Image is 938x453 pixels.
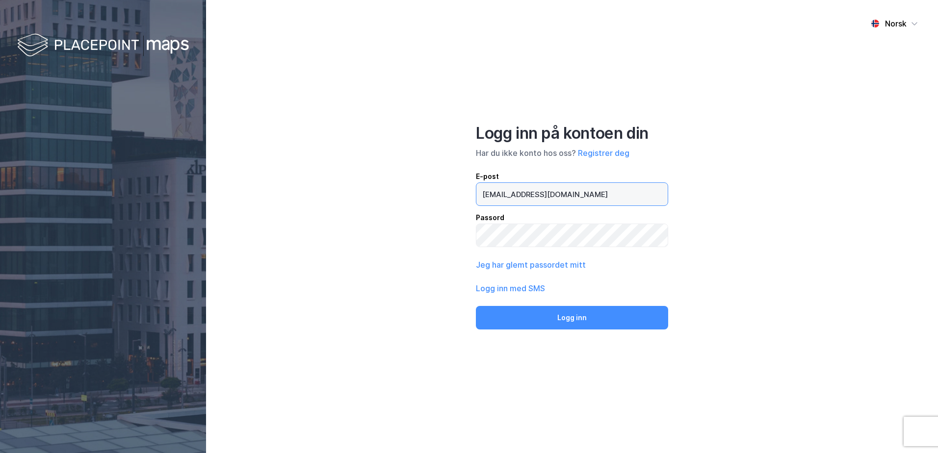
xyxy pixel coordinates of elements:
iframe: Chat Widget [889,406,938,453]
button: Registrer deg [578,147,629,159]
img: logo-white.f07954bde2210d2a523dddb988cd2aa7.svg [17,31,189,60]
div: E-post [476,171,668,182]
div: Passord [476,212,668,224]
button: Logg inn [476,306,668,329]
div: Har du ikke konto hos oss? [476,147,668,159]
button: Logg inn med SMS [476,282,545,294]
div: Norsk [885,18,907,29]
button: Jeg har glemt passordet mitt [476,259,586,271]
div: Logg inn på kontoen din [476,124,668,143]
